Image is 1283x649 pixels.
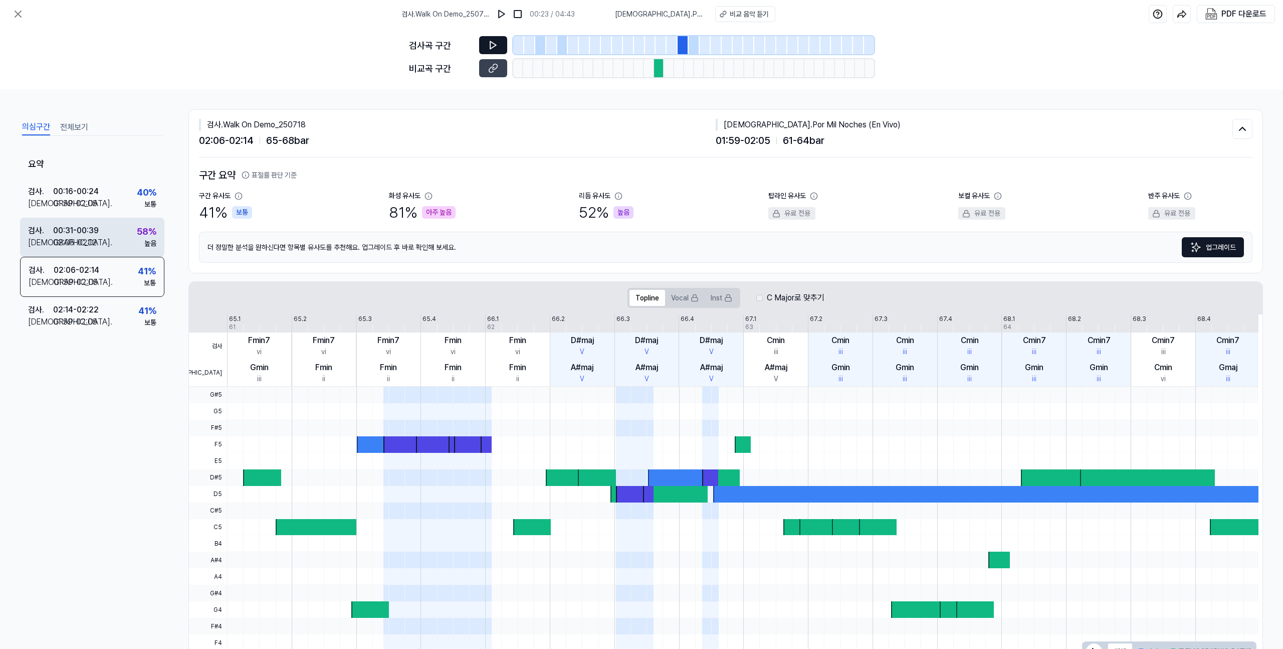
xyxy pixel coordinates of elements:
div: vi [321,347,326,357]
div: iii [1097,347,1101,357]
span: 검사 [189,333,227,360]
div: Gmin [896,362,914,374]
div: Fmin [380,362,397,374]
div: V [580,374,584,384]
div: 68.2 [1068,314,1081,323]
div: 검사 . [28,225,53,237]
button: PDF 다운로드 [1203,6,1268,23]
div: A#maj [571,362,593,374]
div: 02:06 - 02:14 [54,264,99,276]
div: 01:59 - 02:05 [53,198,97,210]
div: [DEMOGRAPHIC_DATA] . [29,276,54,288]
div: 탑라인 유사도 [768,191,806,201]
button: Vocal [665,290,705,306]
div: iii [1032,347,1036,357]
div: iii [903,374,907,384]
div: 반주 유사도 [1148,191,1180,201]
div: iii [1097,374,1101,384]
div: 66.4 [681,314,694,323]
div: 검사 . [29,264,54,276]
div: [DEMOGRAPHIC_DATA] . [28,198,53,210]
span: A#4 [189,552,227,568]
h2: 구간 요약 [199,168,1252,183]
div: Fmin [509,362,526,374]
div: vi [1161,374,1166,384]
button: 업그레이드 [1182,237,1244,257]
button: 의심구간 [22,119,50,135]
span: G#4 [189,585,227,601]
div: V [645,347,649,357]
span: B4 [189,535,227,552]
img: play [497,9,507,19]
div: 66.1 [487,314,499,323]
span: C#5 [189,503,227,519]
label: C Major로 맞추기 [767,292,824,304]
div: 68.3 [1133,314,1146,323]
div: iii [838,374,843,384]
button: 표절률 판단 기준 [242,170,297,181]
span: 65 - 68 bar [266,133,309,148]
div: ii [322,374,325,384]
div: vi [451,347,456,357]
div: 41 % [138,304,156,317]
div: iii [1032,374,1036,384]
div: 리듬 유사도 [579,191,610,201]
img: PDF Download [1205,8,1217,20]
span: 02:06 - 02:14 [199,133,254,148]
div: 81 % [389,201,456,224]
span: D#5 [189,469,227,486]
div: 보통 [144,278,156,288]
div: 66.2 [552,314,565,323]
button: Topline [629,290,665,306]
div: 68.4 [1197,314,1211,323]
div: Gmaj [1219,362,1237,374]
div: 01:59 - 02:05 [53,316,97,328]
div: 보통 [144,317,156,328]
div: A#maj [700,362,723,374]
div: Cmin [896,335,914,347]
div: vi [515,347,520,357]
span: 01:59 - 02:05 [716,133,770,148]
div: V [774,374,778,384]
div: 검사 . [28,186,53,198]
div: D#maj [700,335,723,347]
div: 61 [229,322,236,332]
div: 검사 . [28,304,53,316]
span: [DEMOGRAPHIC_DATA] [189,360,227,387]
div: D#maj [635,335,658,347]
span: E5 [189,453,227,469]
div: 41 % [199,201,252,224]
div: 더 정밀한 분석을 원하신다면 항목별 유사도를 추천해요. 업그레이드 후 바로 확인해 보세요. [199,232,1252,263]
a: 비교 음악 듣기 [715,6,775,22]
div: 52 % [579,201,633,224]
div: D#maj [571,335,594,347]
div: iii [257,374,262,384]
div: 65.2 [294,314,307,323]
div: 67.4 [939,314,952,323]
div: Fmin [509,335,526,347]
div: 아주 높음 [422,206,456,219]
div: Cmin [1154,362,1172,374]
div: 02:14 - 02:22 [53,304,99,316]
div: 요약 [20,150,164,179]
div: 유료 전용 [958,207,1005,220]
div: 00:16 - 00:24 [53,186,99,198]
span: F#5 [189,420,227,436]
div: Gmin [831,362,850,374]
div: 65.3 [358,314,372,323]
div: Cmin7 [1152,335,1175,347]
div: iii [1226,347,1230,357]
div: iii [1161,347,1166,357]
img: Sparkles [1190,241,1202,253]
div: PDF 다운로드 [1221,8,1266,21]
div: 65.1 [229,314,241,323]
div: 66.3 [616,314,630,323]
a: Sparkles업그레이드 [1182,237,1244,257]
div: 검사곡 구간 [409,39,473,52]
div: Fmin7 [377,335,399,347]
img: share [1177,9,1187,19]
div: 40 % [137,186,156,199]
div: Cmin [961,335,979,347]
div: iii [1226,374,1230,384]
div: V [709,374,714,384]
